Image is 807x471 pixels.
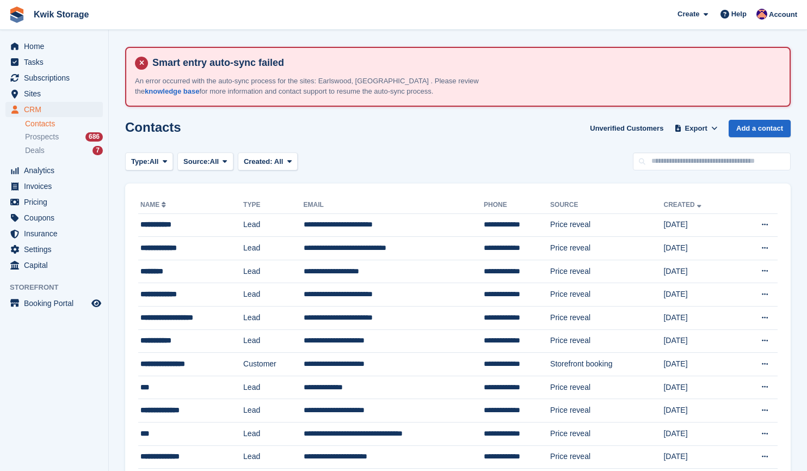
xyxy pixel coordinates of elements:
td: [DATE] [663,213,736,237]
span: Pricing [24,194,89,210]
span: Prospects [25,132,59,142]
a: menu [5,179,103,194]
span: Type: [131,156,150,167]
a: Kwik Storage [29,5,93,23]
a: Prospects 686 [25,131,103,143]
td: [DATE] [663,260,736,283]
td: Storefront booking [550,353,663,376]
td: [DATE] [663,445,736,469]
a: menu [5,242,103,257]
img: Jade Stanley [756,9,767,20]
span: Export [685,123,707,134]
span: Home [24,39,89,54]
span: Subscriptions [24,70,89,85]
th: Email [304,197,484,214]
td: Lead [243,237,304,260]
span: Help [731,9,747,20]
span: Invoices [24,179,89,194]
a: Deals 7 [25,145,103,156]
span: All [150,156,159,167]
a: Contacts [25,119,103,129]
p: An error occurred with the auto-sync process for the sites: Earlswood, [GEOGRAPHIC_DATA] . Please... [135,76,516,97]
td: [DATE] [663,399,736,423]
span: Analytics [24,163,89,178]
td: [DATE] [663,237,736,260]
span: Insurance [24,226,89,241]
a: menu [5,258,103,273]
a: menu [5,226,103,241]
td: Lead [243,283,304,307]
button: Created: All [238,152,298,170]
td: Price reveal [550,445,663,469]
span: Source: [183,156,210,167]
a: menu [5,39,103,54]
span: Create [677,9,699,20]
th: Phone [484,197,550,214]
td: Customer [243,353,304,376]
a: Unverified Customers [586,120,668,138]
td: [DATE] [663,307,736,330]
th: Type [243,197,304,214]
span: CRM [24,102,89,117]
button: Source: All [177,152,233,170]
td: Price reveal [550,376,663,399]
h4: Smart entry auto-sync failed [148,57,781,69]
a: menu [5,194,103,210]
div: 686 [85,132,103,142]
span: Tasks [24,54,89,70]
th: Source [550,197,663,214]
td: [DATE] [663,283,736,307]
a: menu [5,102,103,117]
td: [DATE] [663,329,736,353]
span: All [274,157,284,166]
a: menu [5,210,103,225]
td: [DATE] [663,423,736,446]
td: Lead [243,445,304,469]
td: [DATE] [663,353,736,376]
span: All [210,156,219,167]
td: Price reveal [550,213,663,237]
td: Lead [243,213,304,237]
a: Created [663,201,703,209]
a: menu [5,296,103,311]
span: Coupons [24,210,89,225]
td: Lead [243,399,304,423]
a: menu [5,86,103,101]
span: Deals [25,145,45,156]
td: Price reveal [550,399,663,423]
span: Sites [24,86,89,101]
td: Lead [243,307,304,330]
td: Lead [243,260,304,283]
td: Price reveal [550,237,663,260]
button: Export [672,120,720,138]
a: Preview store [90,297,103,310]
h1: Contacts [125,120,181,134]
td: Price reveal [550,423,663,446]
td: Price reveal [550,329,663,353]
a: Add a contact [729,120,791,138]
td: Lead [243,329,304,353]
button: Type: All [125,152,173,170]
td: Lead [243,376,304,399]
span: Created: [244,157,273,166]
span: Account [769,9,797,20]
a: menu [5,70,103,85]
td: Lead [243,423,304,446]
a: Name [140,201,168,209]
a: menu [5,54,103,70]
span: Storefront [10,282,108,293]
span: Booking Portal [24,296,89,311]
td: Price reveal [550,307,663,330]
a: menu [5,163,103,178]
td: [DATE] [663,376,736,399]
td: Price reveal [550,260,663,283]
div: 7 [93,146,103,155]
span: Capital [24,258,89,273]
td: Price reveal [550,283,663,307]
img: stora-icon-8386f47178a22dfd0bd8f6a31ec36ba5ce8667c1dd55bd0f319d3a0aa187defe.svg [9,7,25,23]
span: Settings [24,242,89,257]
a: knowledge base [145,87,199,95]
